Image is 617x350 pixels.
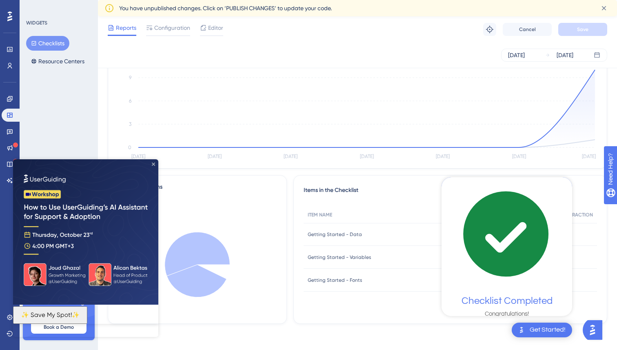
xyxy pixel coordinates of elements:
tspan: 0 [128,145,131,150]
div: Open Get Started! checklist [512,323,572,337]
div: checklist loading [442,177,572,314]
div: Checklist Completed [462,295,553,307]
button: Save [558,23,607,36]
tspan: [DATE] [582,154,596,159]
div: WIDGETS [26,20,47,26]
span: Getting Started - Data [308,231,362,238]
span: INTERACTION [563,212,593,218]
tspan: [DATE] [131,154,145,159]
tspan: [DATE] [436,154,450,159]
tspan: 9 [129,75,131,80]
iframe: UserGuiding AI Assistant Launcher [583,318,607,342]
div: Congratulations! [485,310,529,318]
button: Cancel [503,23,552,36]
span: Save [577,26,588,33]
div: 10 [118,197,277,208]
span: Items in the Checklist [304,185,358,200]
tspan: [DATE] [360,154,374,159]
tspan: [DATE] [208,154,222,159]
span: Editor [208,23,223,33]
div: [DATE] [508,50,525,60]
span: Getting Started - Variables [308,254,371,261]
div: Get Started! [530,325,566,334]
div: Close Preview [139,3,142,7]
span: Configuration [154,23,190,33]
tspan: 3 [129,121,131,127]
span: ITEM NAME [308,212,332,218]
span: You have unpublished changes. Click on ‘PUBLISH CHANGES’ to update your code. [119,3,332,13]
div: [DATE] [557,50,573,60]
button: Checklists [26,36,69,51]
button: Resource Centers [26,54,89,69]
span: Need Help? [19,2,51,12]
span: Reports [116,23,136,33]
tspan: [DATE] [512,154,526,159]
tspan: [DATE] [284,154,297,159]
div: Checklist Container [442,177,572,316]
span: Getting Started - Fonts [308,277,362,283]
tspan: 6 [129,98,131,104]
span: Cancel [519,26,536,33]
img: launcher-image-alternative-text [517,325,526,335]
